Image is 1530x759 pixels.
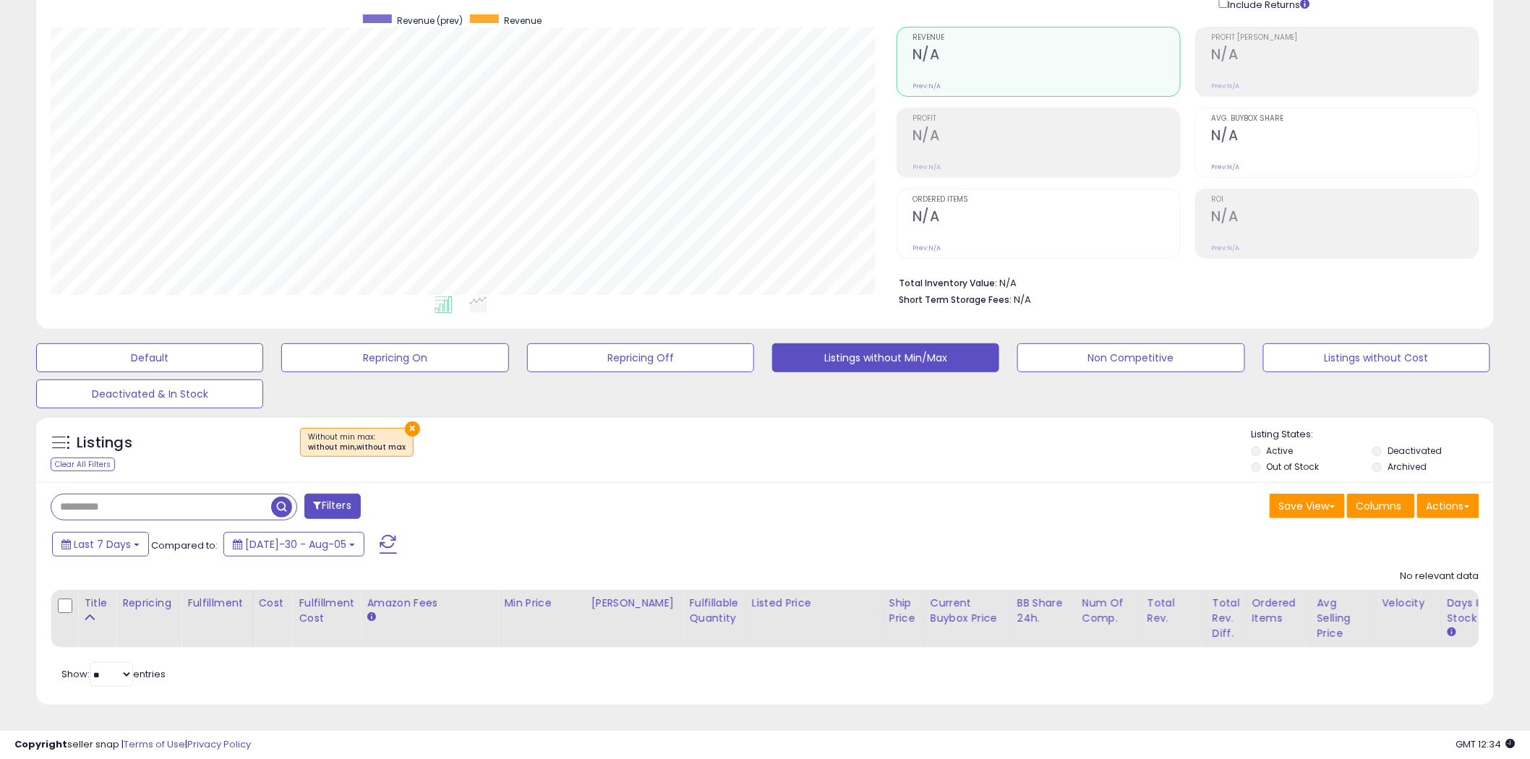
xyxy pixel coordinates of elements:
[913,115,1180,123] span: Profit
[1211,115,1479,123] span: Avg. Buybox Share
[527,343,754,372] button: Repricing Off
[899,293,1012,306] b: Short Term Storage Fees:
[1356,499,1402,513] span: Columns
[1252,428,1494,442] p: Listing States:
[124,737,185,751] a: Terms of Use
[1267,460,1320,473] label: Out of Stock
[36,343,263,372] button: Default
[1263,343,1490,372] button: Listings without Cost
[299,596,354,626] div: Fulfillment Cost
[187,596,246,611] div: Fulfillment
[308,442,406,453] div: without min,without max
[245,537,346,552] span: [DATE]-30 - Aug-05
[51,458,115,471] div: Clear All Filters
[1448,626,1456,639] small: Days In Stock.
[259,596,287,611] div: Cost
[74,537,131,552] span: Last 7 Days
[1147,596,1200,626] div: Total Rev.
[1417,494,1479,518] button: Actions
[772,343,999,372] button: Listings without Min/Max
[397,14,463,27] span: Revenue (prev)
[1456,737,1516,751] span: 2025-08-14 12:34 GMT
[1211,244,1239,252] small: Prev: N/A
[913,82,941,90] small: Prev: N/A
[36,379,263,408] button: Deactivated & In Stock
[504,14,542,27] span: Revenue
[1267,445,1294,457] label: Active
[913,34,1180,42] span: Revenue
[913,196,1180,204] span: Ordered Items
[14,738,251,752] div: seller snap | |
[1211,208,1479,228] h2: N/A
[1388,460,1427,473] label: Archived
[52,532,149,557] button: Last 7 Days
[84,596,110,611] div: Title
[223,532,364,557] button: [DATE]-30 - Aug-05
[899,273,1469,291] li: N/A
[913,163,941,171] small: Prev: N/A
[931,596,1005,626] div: Current Buybox Price
[367,611,375,624] small: Amazon Fees.
[281,343,508,372] button: Repricing On
[1448,596,1500,626] div: Days In Stock
[405,421,420,437] button: ×
[752,596,877,611] div: Listed Price
[151,539,218,552] span: Compared to:
[308,432,406,453] span: Without min max :
[1347,494,1415,518] button: Columns
[1082,596,1135,626] div: Num of Comp.
[1211,34,1479,42] span: Profit [PERSON_NAME]
[122,596,175,611] div: Repricing
[1017,596,1070,626] div: BB Share 24h.
[77,433,132,453] h5: Listings
[913,208,1180,228] h2: N/A
[14,737,67,751] strong: Copyright
[591,596,677,611] div: [PERSON_NAME]
[889,596,918,626] div: Ship Price
[1211,127,1479,147] h2: N/A
[913,46,1180,66] h2: N/A
[1017,343,1244,372] button: Non Competitive
[504,596,578,611] div: Min Price
[61,667,166,681] span: Show: entries
[1401,570,1479,583] div: No relevant data
[367,596,492,611] div: Amazon Fees
[913,244,941,252] small: Prev: N/A
[1270,494,1345,518] button: Save View
[1014,293,1031,306] span: N/A
[1317,596,1370,641] div: Avg Selling Price
[304,494,361,519] button: Filters
[1211,163,1239,171] small: Prev: N/A
[1211,196,1479,204] span: ROI
[187,737,251,751] a: Privacy Policy
[1211,82,1239,90] small: Prev: N/A
[1211,46,1479,66] h2: N/A
[1382,596,1435,611] div: Velocity
[913,127,1180,147] h2: N/A
[1388,445,1442,457] label: Deactivated
[1252,596,1305,626] div: Ordered Items
[689,596,739,626] div: Fulfillable Quantity
[899,277,997,289] b: Total Inventory Value:
[1213,596,1240,641] div: Total Rev. Diff.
